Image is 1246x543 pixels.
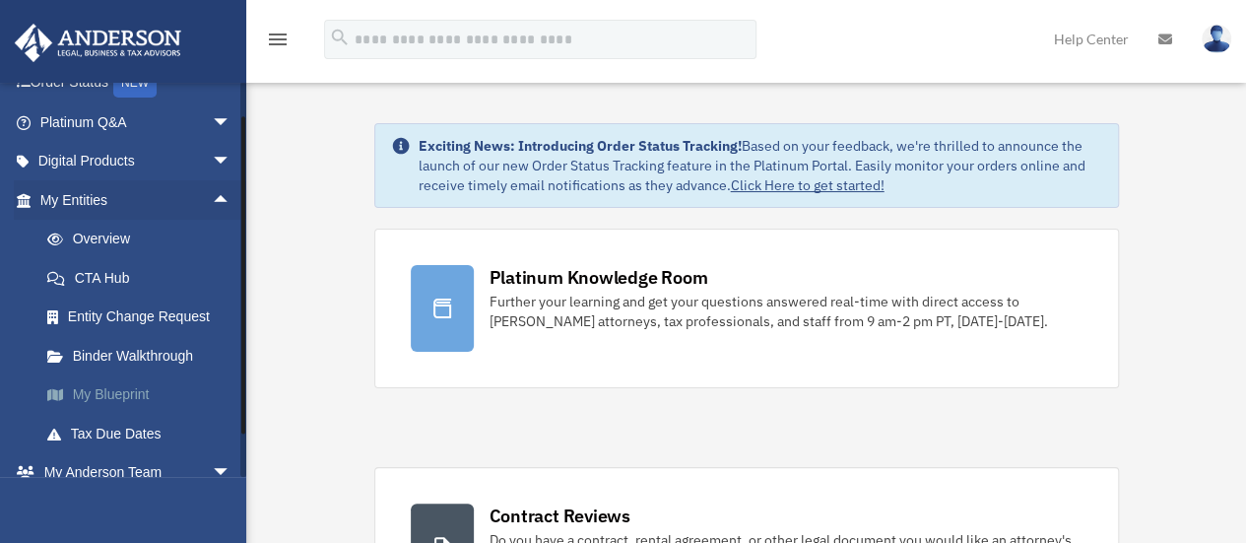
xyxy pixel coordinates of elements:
div: NEW [113,68,157,98]
a: Binder Walkthrough [28,336,261,375]
span: arrow_drop_down [212,453,251,494]
a: My Blueprint [28,375,261,415]
img: Anderson Advisors Platinum Portal [9,24,187,62]
a: My Entitiesarrow_drop_up [14,180,261,220]
a: menu [266,34,290,51]
a: CTA Hub [28,258,261,298]
a: Digital Productsarrow_drop_down [14,142,261,181]
a: Overview [28,220,261,259]
i: menu [266,28,290,51]
div: Contract Reviews [490,504,630,528]
div: Further your learning and get your questions answered real-time with direct access to [PERSON_NAM... [490,292,1082,331]
a: Platinum Q&Aarrow_drop_down [14,102,261,142]
a: Tax Due Dates [28,414,261,453]
span: arrow_drop_up [212,180,251,221]
a: My Anderson Teamarrow_drop_down [14,453,261,493]
a: Click Here to get started! [731,176,885,194]
strong: Exciting News: Introducing Order Status Tracking! [419,137,742,155]
span: arrow_drop_down [212,102,251,143]
a: Platinum Knowledge Room Further your learning and get your questions answered real-time with dire... [374,229,1119,388]
a: Entity Change Request [28,298,261,337]
img: User Pic [1202,25,1231,53]
div: Based on your feedback, we're thrilled to announce the launch of our new Order Status Tracking fe... [419,136,1102,195]
div: Platinum Knowledge Room [490,265,708,290]
i: search [329,27,351,48]
span: arrow_drop_down [212,142,251,182]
